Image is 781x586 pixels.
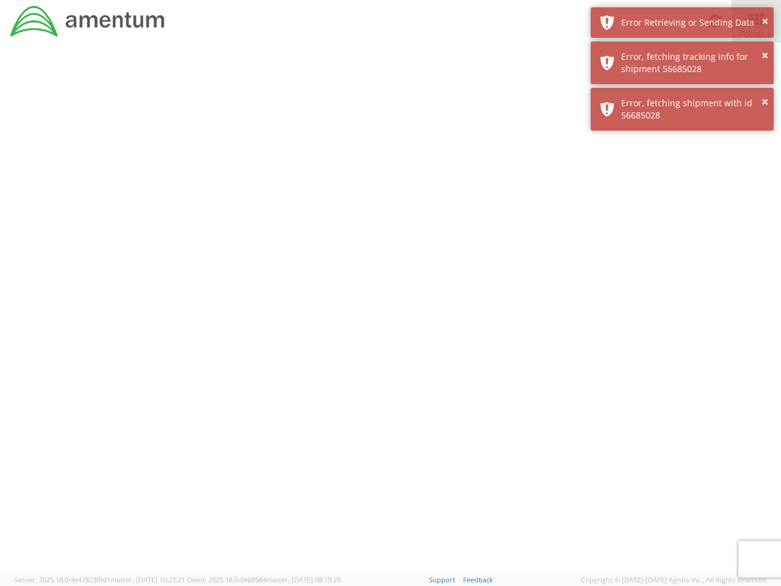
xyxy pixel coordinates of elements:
div: Error Retrieving or Sending Data [621,16,765,29]
div: Error, fetching tracking info for shipment 56685028 [621,51,765,75]
span: Server: 2025.18.0-4e47823f9d1 [15,575,185,584]
span: master, [DATE] 08:10:29 [266,575,340,584]
button: × [761,93,768,111]
button: × [761,47,768,65]
span: Client: 2025.18.0-0e69584 [187,575,340,584]
img: dyn-intl-logo-049831509241104b2a82.png [9,4,167,38]
span: master, [DATE] 10:23:21 [110,575,185,584]
button: × [761,13,768,31]
span: Copyright © [DATE]-[DATE] Agistix Inc., All Rights Reserved [581,575,766,585]
a: Support [429,575,455,584]
a: Feedback [463,575,493,584]
div: Error, fetching shipment with id 56685028 [621,97,765,121]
